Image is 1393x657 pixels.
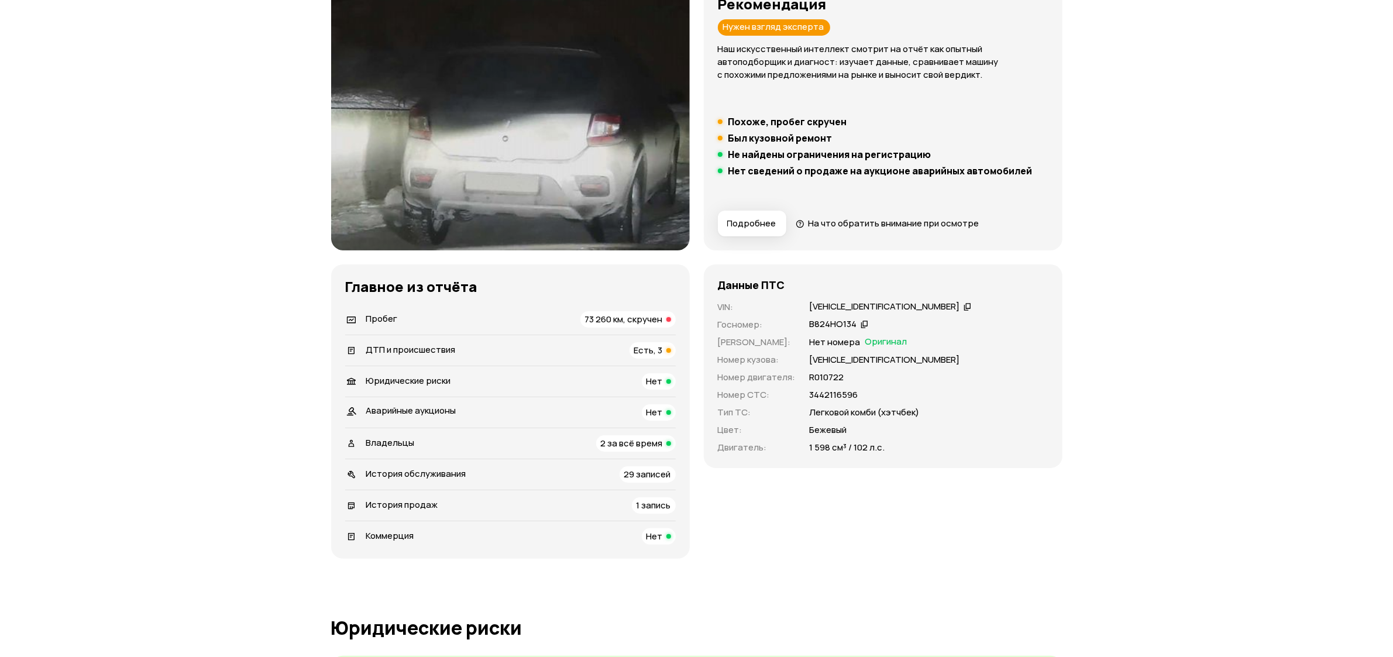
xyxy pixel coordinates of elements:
span: 73 260 км, скручен [585,313,663,325]
span: История продаж [366,498,438,511]
span: На что обратить внимание при осмотре [808,217,979,229]
h4: Данные ПТС [718,278,785,291]
p: R010722 [810,371,844,384]
h3: Главное из отчёта [345,278,676,295]
p: 1 598 см³ / 102 л.с. [810,441,885,454]
a: На что обратить внимание при осмотре [796,217,979,229]
span: ДТП и происшествия [366,343,456,356]
span: Владельцы [366,436,415,449]
h5: Не найдены ограничения на регистрацию [728,149,931,160]
p: Тип ТС : [718,406,796,419]
p: Бежевый [810,424,847,436]
span: Есть, 3 [634,344,663,356]
span: Коммерция [366,529,414,542]
p: Номер СТС : [718,388,796,401]
span: Оригинал [865,336,907,349]
span: 29 записей [624,468,671,480]
span: Нет [646,375,663,387]
div: В824НО134 [810,318,857,331]
span: Аварийные аукционы [366,404,456,417]
span: Пробег [366,312,398,325]
p: Госномер : [718,318,796,331]
h5: Похоже, пробег скручен [728,116,847,128]
p: Номер кузова : [718,353,796,366]
span: Нет [646,406,663,418]
div: [VEHICLE_IDENTIFICATION_NUMBER] [810,301,960,313]
p: 3442116596 [810,388,858,401]
p: [VEHICLE_IDENTIFICATION_NUMBER] [810,353,960,366]
p: [PERSON_NAME] : [718,336,796,349]
p: VIN : [718,301,796,314]
span: 1 запись [637,499,671,511]
p: Двигатель : [718,441,796,454]
p: Нет номера [810,336,861,349]
h5: Был кузовной ремонт [728,132,833,144]
p: Легковой комби (хэтчбек) [810,406,920,419]
span: 2 за всё время [601,437,663,449]
p: Наш искусственный интеллект смотрит на отчёт как опытный автоподборщик и диагност: изучает данные... [718,43,1048,81]
div: Нужен взгляд эксперта [718,19,830,36]
span: Нет [646,530,663,542]
span: Подробнее [727,218,776,229]
p: Номер двигателя : [718,371,796,384]
h5: Нет сведений о продаже на аукционе аварийных автомобилей [728,165,1033,177]
span: История обслуживания [366,467,466,480]
h1: Юридические риски [331,617,1062,638]
button: Подробнее [718,211,786,236]
p: Цвет : [718,424,796,436]
span: Юридические риски [366,374,451,387]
